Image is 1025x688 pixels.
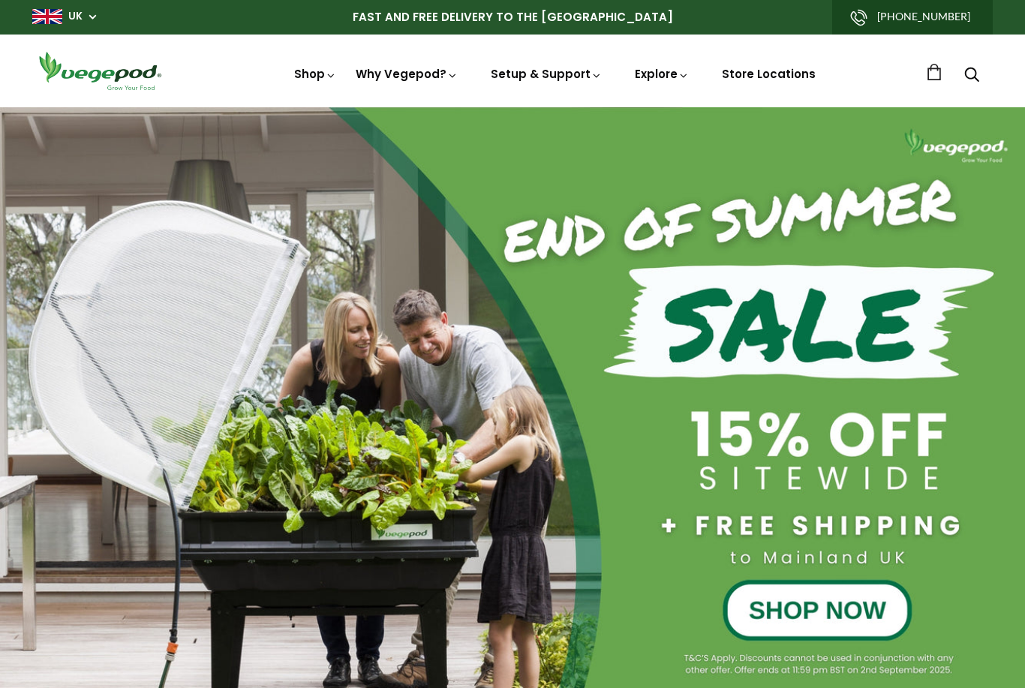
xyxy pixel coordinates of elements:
a: Store Locations [722,66,816,82]
a: UK [68,9,83,24]
a: Search [964,68,979,84]
a: Setup & Support [491,66,602,82]
a: Explore [635,66,689,82]
img: Vegepod [32,50,167,92]
img: gb_large.png [32,9,62,24]
a: Why Vegepod? [356,66,458,82]
a: Shop [294,66,336,82]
